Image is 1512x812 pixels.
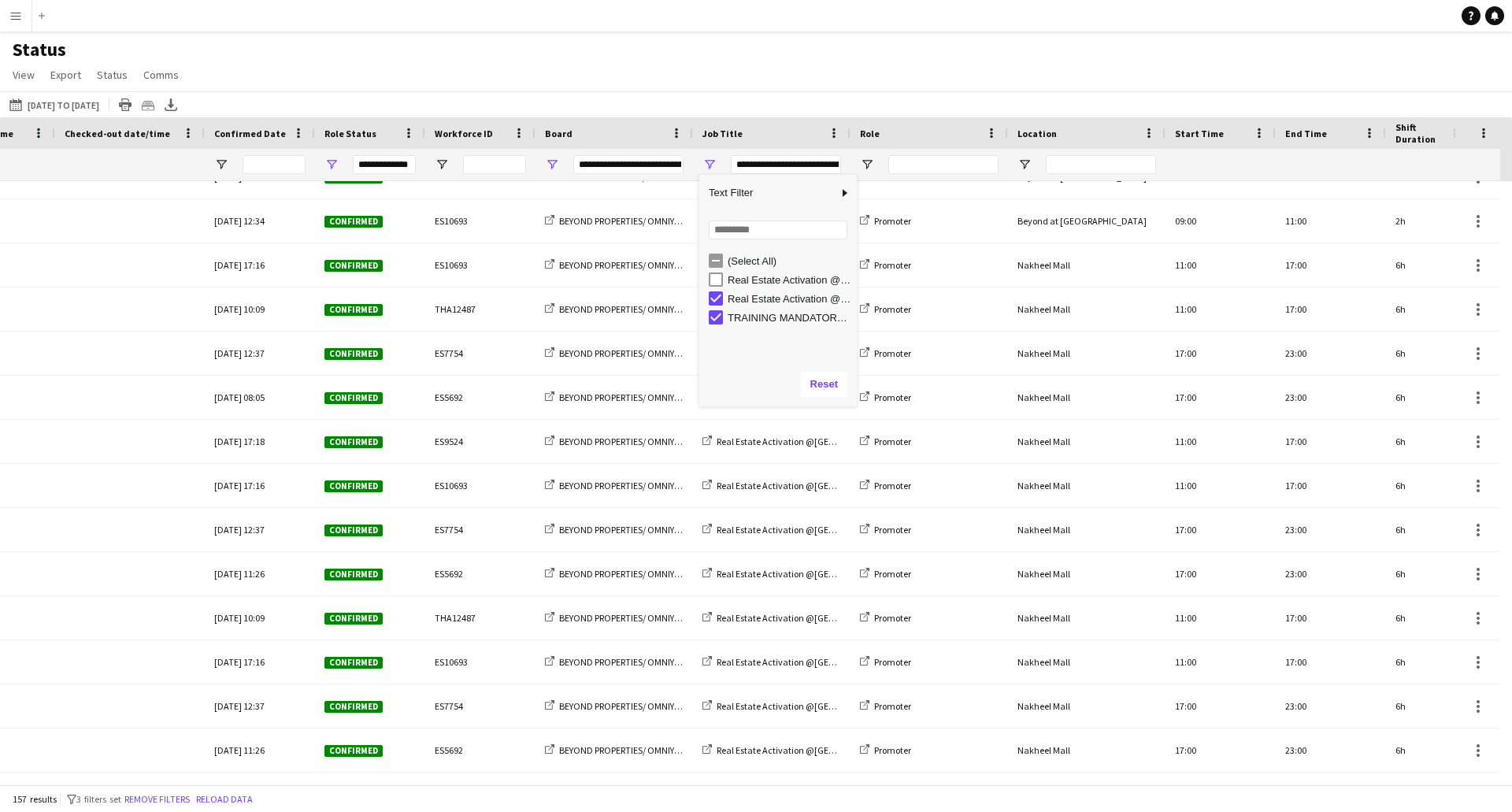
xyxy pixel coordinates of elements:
[717,700,901,712] span: Real Estate Activation @[GEOGRAPHIC_DATA]
[1386,464,1480,507] div: 6h
[243,155,306,174] input: Confirmed Date Filter Input
[1165,243,1276,287] div: 11:00
[1165,552,1276,595] div: 17:00
[1008,684,1165,728] div: Nakheel Mall
[717,656,901,668] span: Real Estate Activation @[GEOGRAPHIC_DATA]
[1386,596,1480,640] div: 6h
[205,552,315,595] div: [DATE] 11:26
[545,612,684,624] a: BEYOND PROPERTIES/ OMNIYAT
[6,95,102,114] button: [DATE] to [DATE]
[860,568,911,580] a: Promoter
[559,700,684,712] span: BEYOND PROPERTIES/ OMNIYAT
[874,303,911,315] span: Promoter
[324,216,383,228] span: Confirmed
[545,700,684,712] a: BEYOND PROPERTIES/ OMNIYAT
[559,612,684,624] span: BEYOND PROPERTIES/ OMNIYAT
[1008,552,1165,595] div: Nakheel Mall
[205,243,315,287] div: [DATE] 17:16
[1165,596,1276,640] div: 11:00
[559,215,684,227] span: BEYOND PROPERTIES/ OMNIYAT
[214,128,286,139] span: Confirmed Date
[717,744,901,756] span: Real Estate Activation @[GEOGRAPHIC_DATA]
[137,65,185,85] a: Comms
[1165,332,1276,375] div: 17:00
[1008,376,1165,419] div: Nakheel Mall
[324,569,383,580] span: Confirmed
[545,259,684,271] a: BEYOND PROPERTIES/ OMNIYAT
[860,612,911,624] a: Promoter
[545,524,684,536] a: BEYOND PROPERTIES/ OMNIYAT
[559,744,684,756] span: BEYOND PROPERTIES/ OMNIYAT
[874,215,911,227] span: Promoter
[6,65,41,85] a: View
[324,701,383,713] span: Confirmed
[205,508,315,551] div: [DATE] 12:37
[205,199,315,243] div: [DATE] 12:34
[699,180,838,206] span: Text Filter
[324,436,383,448] span: Confirmed
[97,68,128,82] span: Status
[425,596,535,640] div: THA12487
[874,656,911,668] span: Promoter
[425,199,535,243] div: ES10693
[44,65,87,85] a: Export
[860,480,911,491] a: Promoter
[860,656,911,668] a: Promoter
[702,656,901,668] a: Real Estate Activation @[GEOGRAPHIC_DATA]
[324,525,383,536] span: Confirmed
[425,332,535,375] div: ES7754
[205,332,315,375] div: [DATE] 12:37
[545,158,559,172] button: Open Filter Menu
[1165,640,1276,684] div: 11:00
[425,376,535,419] div: ES5692
[559,259,684,271] span: BEYOND PROPERTIES/ OMNIYAT
[205,464,315,507] div: [DATE] 17:16
[559,656,684,668] span: BEYOND PROPERTIES/ OMNIYAT
[860,215,911,227] a: Promoter
[324,128,376,139] span: Role Status
[1386,376,1480,419] div: 6h
[860,744,911,756] a: Promoter
[702,524,901,536] a: Real Estate Activation @[GEOGRAPHIC_DATA]
[1165,420,1276,463] div: 11:00
[728,293,852,305] div: Real Estate Activation @[GEOGRAPHIC_DATA]
[1276,640,1386,684] div: 17:00
[1276,684,1386,728] div: 23:00
[702,128,743,139] span: Job Title
[717,612,901,624] span: Real Estate Activation @[GEOGRAPHIC_DATA]
[545,568,684,580] a: BEYOND PROPERTIES/ OMNIYAT
[161,95,180,114] app-action-btn: Export XLSX
[717,524,901,536] span: Real Estate Activation @[GEOGRAPHIC_DATA]
[702,700,901,712] a: Real Estate Activation @[GEOGRAPHIC_DATA]
[860,158,874,172] button: Open Filter Menu
[1008,729,1165,772] div: Nakheel Mall
[874,744,911,756] span: Promoter
[545,128,573,139] span: Board
[1008,464,1165,507] div: Nakheel Mall
[1008,596,1165,640] div: Nakheel Mall
[425,287,535,331] div: THA12487
[1276,287,1386,331] div: 17:00
[545,744,684,756] a: BEYOND PROPERTIES/ OMNIYAT
[874,612,911,624] span: Promoter
[324,613,383,625] span: Confirmed
[1386,420,1480,463] div: 6h
[425,640,535,684] div: ES10693
[324,260,383,272] span: Confirmed
[1008,287,1165,331] div: Nakheel Mall
[717,480,901,491] span: Real Estate Activation @[GEOGRAPHIC_DATA]
[143,68,179,82] span: Comms
[860,128,880,139] span: Role
[1386,332,1480,375] div: 6h
[559,480,684,491] span: BEYOND PROPERTIES/ OMNIYAT
[1276,508,1386,551] div: 23:00
[717,568,901,580] span: Real Estate Activation @[GEOGRAPHIC_DATA]
[545,656,684,668] a: BEYOND PROPERTIES/ OMNIYAT
[205,640,315,684] div: [DATE] 17:16
[728,274,852,286] div: Real Estate Activation @MOE
[699,251,857,327] div: Filter List
[545,347,684,359] a: BEYOND PROPERTIES/ OMNIYAT
[860,524,911,536] a: Promoter
[425,508,535,551] div: ES7754
[1395,121,1452,145] span: Shift Duration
